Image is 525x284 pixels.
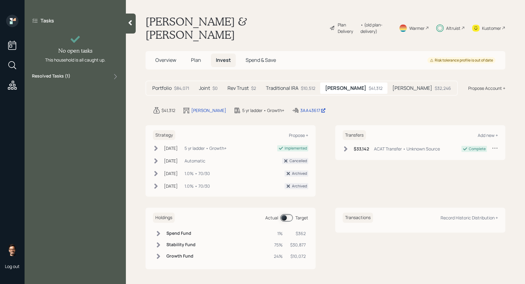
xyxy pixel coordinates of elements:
div: 5 yr ladder • Growth+ [185,145,227,151]
div: $41,312 [369,85,383,91]
div: $84,071 [174,85,189,91]
div: Propose + [289,132,308,138]
span: Overview [155,57,176,63]
div: 1.0% • 70/30 [185,183,210,189]
div: $0 [212,85,218,91]
div: [PERSON_NAME] [191,107,226,114]
div: [DATE] [164,145,178,151]
h6: Strategy [153,130,175,140]
div: Record Historic Distribution + [441,215,498,221]
h5: Joint [199,85,210,91]
div: Plan Delivery [338,22,357,34]
div: 24% [274,253,283,259]
div: $30,877 [290,242,306,248]
div: $10,072 [290,253,306,259]
div: Archived [292,183,307,189]
h6: Transfers [343,130,366,140]
label: Tasks [41,17,54,24]
h6: $33,142 [354,146,369,152]
div: Propose Account + [468,85,505,91]
div: Implemented [285,146,307,151]
h6: Stability Fund [166,242,196,247]
span: Plan [191,57,201,63]
h6: Growth Fund [166,254,196,259]
div: $10,512 [301,85,315,91]
div: Warmer [409,25,425,31]
div: Automatic [185,158,205,164]
div: Add new + [478,132,498,138]
div: $362 [290,230,306,237]
div: $2 [251,85,256,91]
div: 75% [274,242,283,248]
h5: [PERSON_NAME] [392,85,432,91]
div: Risk tolerance profile is out of date [430,58,493,63]
h1: [PERSON_NAME] & [PERSON_NAME] [146,15,325,41]
div: Target [295,214,308,221]
div: [DATE] [164,170,178,177]
h5: Rev Trust [227,85,249,91]
div: $32,246 [435,85,451,91]
div: Cancelled [290,158,307,164]
div: [DATE] [164,183,178,189]
div: Complete [469,146,486,152]
div: This household is all caught up. [45,57,106,63]
div: 3AA43617 [300,107,326,114]
h5: Traditional IRA [266,85,298,91]
label: Resolved Tasks ( 1 ) [32,73,70,80]
div: Altruist [446,25,461,31]
div: 1.0% • 70/30 [185,170,210,177]
img: sami-boghos-headshot.png [6,244,18,256]
div: ACAT Transfer • Unknown Source [374,146,440,152]
h6: Holdings [153,213,175,223]
div: 1% [274,230,283,237]
div: [DATE] [164,158,178,164]
h4: No open tasks [58,47,92,54]
div: Log out [5,263,20,269]
h5: Portfolio [152,85,172,91]
h5: [PERSON_NAME] [325,85,366,91]
div: Kustomer [482,25,501,31]
div: • (old plan-delivery) [360,22,391,34]
div: Archived [292,171,307,176]
div: Actual [265,214,278,221]
span: Invest [216,57,231,63]
h6: Transactions [343,213,373,223]
div: 5 yr ladder • Growth+ [242,107,284,114]
span: Spend & Save [246,57,276,63]
h6: Spend Fund [166,231,196,236]
div: $41,312 [161,107,175,114]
